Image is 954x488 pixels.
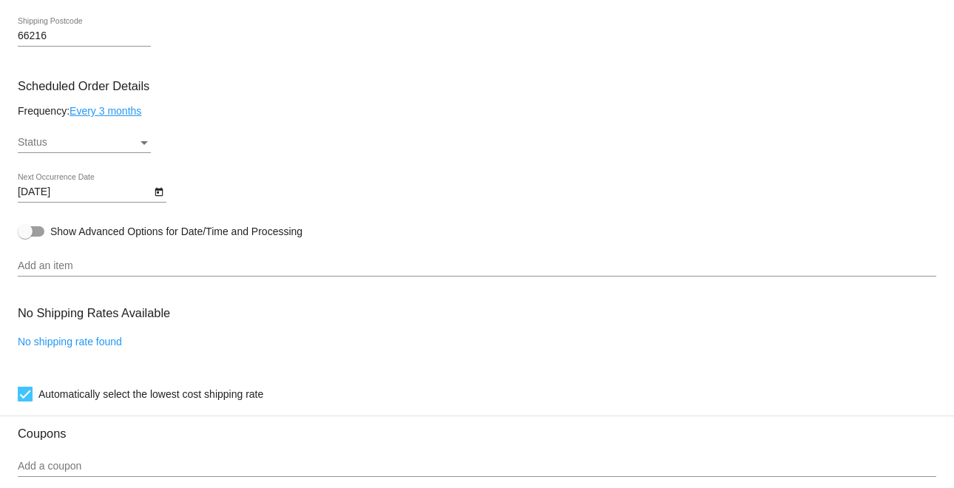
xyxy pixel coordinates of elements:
[70,105,141,117] a: Every 3 months
[18,260,936,272] input: Add an item
[18,137,151,149] mat-select: Status
[18,461,936,472] input: Add a coupon
[18,186,151,198] input: Next Occurrence Date
[151,183,166,199] button: Open calendar
[38,385,263,403] span: Automatically select the lowest cost shipping rate
[18,79,936,93] h3: Scheduled Order Details
[18,416,936,441] h3: Coupons
[18,297,170,329] h3: No Shipping Rates Available
[18,136,47,148] span: Status
[50,224,302,239] span: Show Advanced Options for Date/Time and Processing
[18,105,936,117] div: Frequency:
[18,30,151,42] input: Shipping Postcode
[18,336,122,348] a: No shipping rate found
